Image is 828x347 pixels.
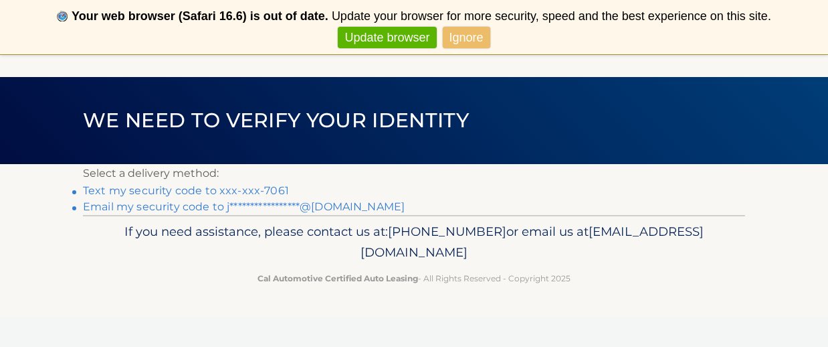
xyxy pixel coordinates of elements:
b: Your web browser (Safari 16.6) is out of date. [72,9,328,23]
span: [PHONE_NUMBER] [388,224,506,239]
span: We need to verify your identity [83,108,469,133]
a: Text my security code to xxx-xxx-7061 [83,184,289,197]
p: - All Rights Reserved - Copyright 2025 [92,271,736,285]
span: Update your browser for more security, speed and the best experience on this site. [332,9,771,23]
strong: Cal Automotive Certified Auto Leasing [257,273,418,283]
p: Select a delivery method: [83,164,745,183]
a: Update browser [338,27,436,49]
a: Ignore [443,27,490,49]
p: If you need assistance, please contact us at: or email us at [92,221,736,264]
